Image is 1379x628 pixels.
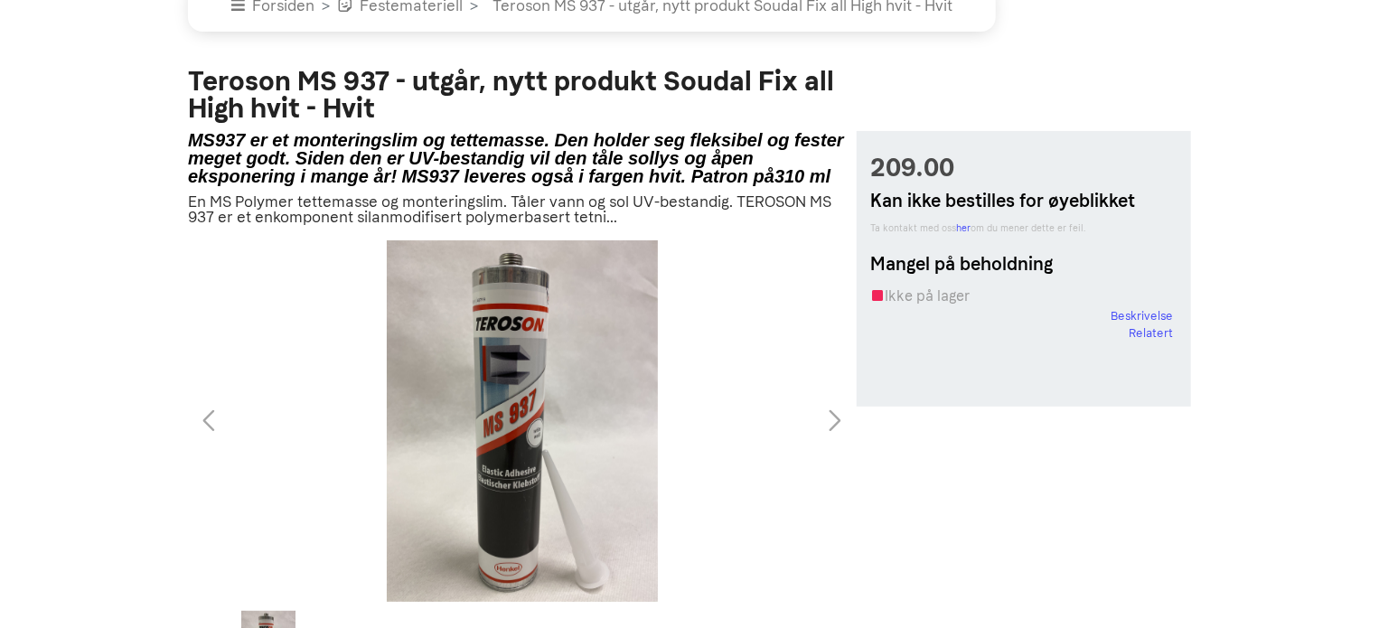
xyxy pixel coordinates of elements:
[188,194,857,225] p: En MS Polymer tettemasse og monteringslim. Tåler vann og sol UV-bestandig. TEROSON MS 937 er et e...
[1111,307,1173,325] a: Beskrivelse
[1129,324,1173,342] a: Relatert
[188,68,857,122] h2: Teroson MS 937 - utgår, nytt produkt Soudal Fix all High hvit - Hvit
[956,222,971,234] a: her
[870,287,885,305] i: Tomt på lager
[188,131,857,185] h5: MS937 er et monteringslim og tettemasse. Den holder seg fleksibel og fester meget godt. Siden den...
[870,187,1177,214] h5: Kan ikke bestilles for øyeblikket
[188,240,857,602] div: 1 / 1
[870,285,1177,307] div: Ikke på lager
[870,149,1177,187] span: 209.00
[870,250,1177,277] h5: Mangel på beholdning
[870,221,1177,236] small: Ta kontakt med oss om du mener dette er feil.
